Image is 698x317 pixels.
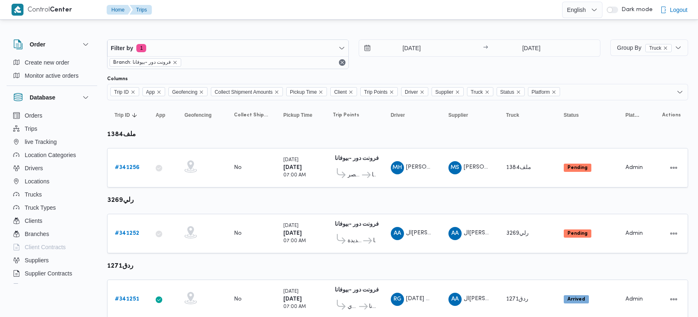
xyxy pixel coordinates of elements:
span: Suppliers [25,255,49,265]
button: Pickup Time [280,109,321,122]
b: [DATE] [283,231,302,236]
input: Press the down key to open a popover containing a calendar. [359,40,453,56]
span: Admin [626,231,643,236]
span: Trip Points [364,88,388,97]
button: Client Contracts [10,241,94,254]
span: Client Contracts [25,242,66,252]
b: [DATE] [283,165,302,170]
button: Trucks [10,188,94,201]
b: ملف1384 [107,132,136,138]
span: Branch: فرونت دور -بيوفانا [110,58,181,67]
button: Actions [667,161,680,174]
label: Columns [107,76,128,82]
span: Truck Types [25,203,56,213]
span: Platform [532,88,550,97]
button: Devices [10,280,94,293]
button: remove selected entity [663,46,668,51]
div: → [483,45,488,51]
span: Trip ID [114,88,129,97]
span: Collect Shipment Amounts [234,112,268,118]
span: Admin [626,296,643,302]
span: Orders [25,111,42,120]
span: RG [393,293,402,306]
button: Remove Platform from selection in this group [551,90,556,95]
button: Open list of options [677,89,683,95]
button: Drivers [10,162,94,175]
span: Dark mode [618,7,653,13]
button: Database [13,93,91,102]
span: Client [334,88,347,97]
span: Pickup Time [290,88,317,97]
small: 07:00 AM [283,173,306,178]
button: Locations [10,175,94,188]
button: Status [560,109,614,122]
span: Truck [471,88,483,97]
span: AA [451,227,459,240]
button: remove selected entity [173,60,177,65]
button: Remove Driver from selection in this group [420,90,425,95]
span: AA [451,293,459,306]
span: [PERSON_NAME] [464,164,511,170]
span: [DATE] غريب [PERSON_NAME] [406,296,488,301]
button: Branches [10,227,94,241]
span: Truck [649,44,661,52]
button: Orders [10,109,94,122]
div: No [234,296,242,303]
b: [DATE] [283,296,302,302]
b: # 341251 [115,296,139,302]
button: App [152,109,173,122]
iframe: chat widget [8,284,35,309]
small: 07:00 AM [283,239,306,243]
a: #341252 [115,229,139,238]
span: Filter by [111,43,133,53]
h3: Database [30,93,55,102]
span: [PERSON_NAME] غلاب [406,164,466,170]
span: Platform [528,87,560,96]
span: Trips [25,124,37,134]
svg: Sorted in descending order [131,112,138,118]
button: Actions [667,227,680,240]
b: فرونت دور -بيوفانا [335,156,379,161]
span: Status [497,87,525,96]
span: Truck [645,44,672,52]
span: ملف1384 [506,165,531,170]
span: Geofencing [168,87,208,96]
h3: Order [30,39,45,49]
span: Clients [25,216,42,226]
button: Remove Pickup Time from selection in this group [318,90,323,95]
button: Remove Collect Shipment Amounts from selection in this group [274,90,279,95]
div: No [234,164,242,171]
small: [DATE] [283,224,299,228]
button: Supplier Contracts [10,267,94,280]
span: Create new order [25,58,69,67]
div: Rmdhan Ghrib Muhammad Abadallah [391,293,404,306]
span: رلي3269 [506,231,529,236]
span: Pickup Time [286,87,327,96]
button: Remove Truck from selection in this group [485,90,490,95]
button: Monitor active orders [10,69,94,82]
span: Supplier [448,112,468,118]
button: Filter by1 active filters [107,40,348,56]
span: قسم أول مدينة نصر [348,170,361,180]
button: Remove Client from selection in this group [348,90,353,95]
button: Actions [667,293,680,306]
span: AA [394,227,401,240]
button: Truck Types [10,201,94,214]
button: Group ByTruckremove selected entity [610,39,688,56]
span: Geofencing [184,112,212,118]
b: Center [50,7,72,13]
span: Logout [670,5,688,15]
span: Trip ID; Sorted in descending order [114,112,130,118]
a: #341251 [115,294,139,304]
b: فرونت دور -بيوفانا [335,287,379,293]
span: فرونت دور -بيوفانا [372,170,376,180]
span: Status [564,112,579,118]
span: Driver [401,87,428,96]
span: Arrived [564,295,589,303]
span: Locations [25,176,49,186]
b: Arrived [567,297,585,302]
span: قسم أول القاهرة الجديدة [348,236,362,246]
span: Trip Points [333,112,359,118]
button: Location Categories [10,148,94,162]
span: Branch: فرونت دور -بيوفانا [113,59,171,66]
